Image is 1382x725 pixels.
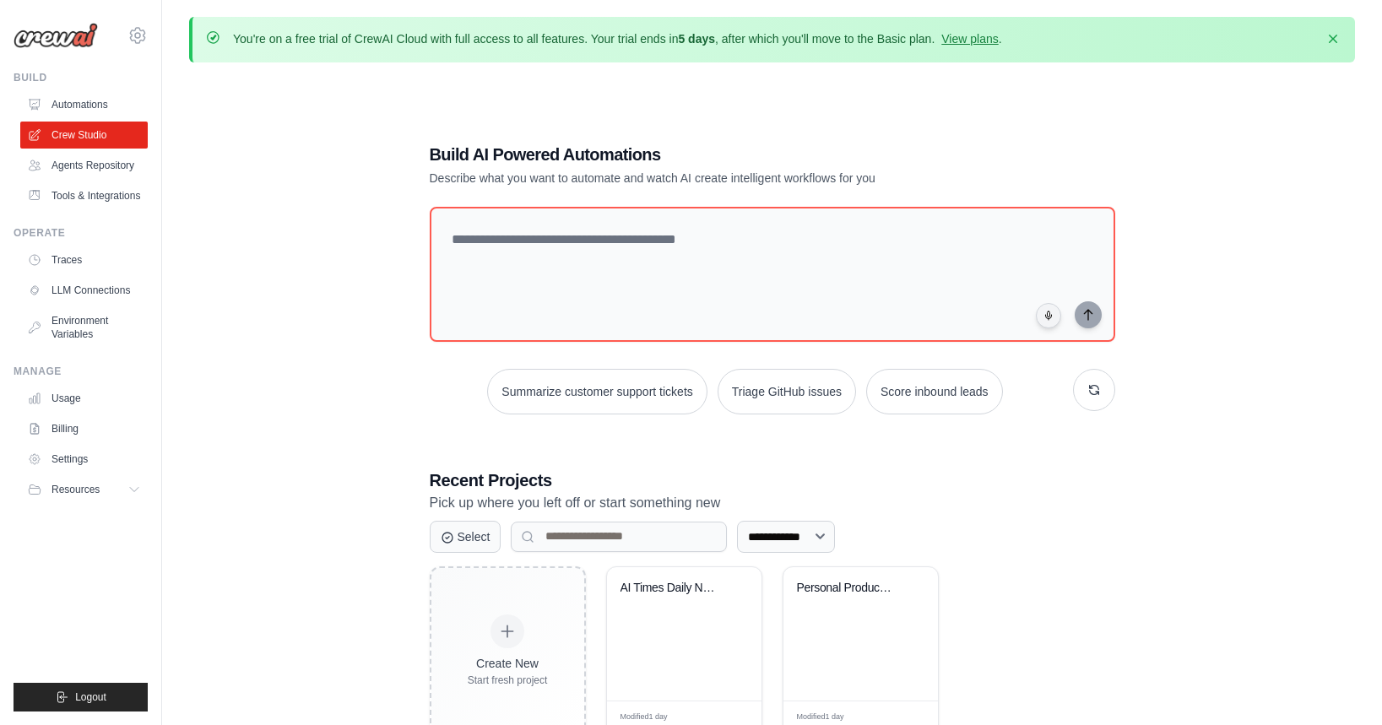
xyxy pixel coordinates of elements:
button: Logout [14,683,148,711]
span: Modified 1 day [621,711,668,723]
p: Pick up where you left off or start something new [430,492,1115,514]
button: Click to speak your automation idea [1036,303,1061,328]
a: LLM Connections [20,277,148,304]
a: Agents Repository [20,152,148,179]
div: Operate [14,226,148,240]
img: Logo [14,23,98,48]
button: Get new suggestions [1073,369,1115,411]
div: Manage [14,365,148,378]
div: Create New [468,655,548,672]
a: View plans [941,32,998,46]
a: Tools & Integrations [20,182,148,209]
p: You're on a free trial of CrewAI Cloud with full access to all features. Your trial ends in , aft... [233,30,1002,47]
span: Logout [75,690,106,704]
button: Triage GitHub issues [718,369,856,414]
button: Select [430,521,501,553]
a: Automations [20,91,148,118]
div: Personal Productivity & Project Management Assistant [797,581,899,596]
span: Edit [721,711,735,724]
span: Edit [897,711,912,724]
h1: Build AI Powered Automations [430,143,997,166]
button: Resources [20,476,148,503]
a: Traces [20,246,148,273]
strong: 5 days [678,32,715,46]
a: Usage [20,385,148,412]
p: Describe what you want to automate and watch AI create intelligent workflows for you [430,170,997,187]
a: Crew Studio [20,122,148,149]
span: Resources [51,483,100,496]
div: Build [14,71,148,84]
a: Billing [20,415,148,442]
div: Start fresh project [468,674,548,687]
div: AI Times Daily News Crawler [621,581,723,596]
a: Settings [20,446,148,473]
a: Environment Variables [20,307,148,348]
button: Score inbound leads [866,369,1003,414]
h3: Recent Projects [430,468,1115,492]
span: Modified 1 day [797,711,844,723]
button: Summarize customer support tickets [487,369,707,414]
